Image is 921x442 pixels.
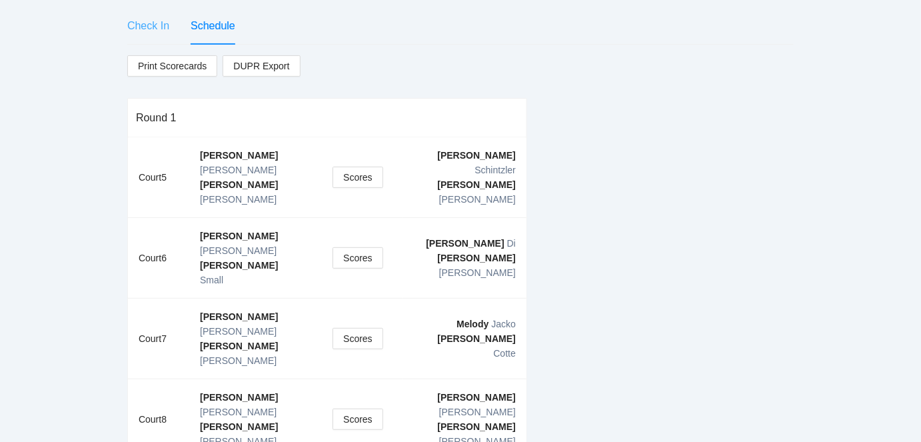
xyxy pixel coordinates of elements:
[438,421,516,432] b: [PERSON_NAME]
[200,260,278,271] b: [PERSON_NAME]
[223,55,300,77] a: DUPR Export
[200,311,278,322] b: [PERSON_NAME]
[333,247,383,269] button: Scores
[200,150,278,161] b: [PERSON_NAME]
[128,137,189,218] td: Court 5
[200,275,223,285] span: Small
[333,409,383,430] button: Scores
[438,392,516,403] b: [PERSON_NAME]
[136,99,518,137] div: Round 1
[200,231,278,241] b: [PERSON_NAME]
[439,194,516,205] span: [PERSON_NAME]
[138,56,207,76] span: Print Scorecards
[426,238,504,249] b: [PERSON_NAME]
[200,407,277,417] span: [PERSON_NAME]
[200,421,278,432] b: [PERSON_NAME]
[200,392,278,403] b: [PERSON_NAME]
[200,341,278,351] b: [PERSON_NAME]
[438,253,516,263] b: [PERSON_NAME]
[200,194,277,205] span: [PERSON_NAME]
[494,348,516,359] span: Cotte
[127,55,217,77] a: Print Scorecards
[333,328,383,349] button: Scores
[507,238,516,249] span: Di
[343,412,373,427] span: Scores
[200,245,277,256] span: [PERSON_NAME]
[438,179,516,190] b: [PERSON_NAME]
[475,165,516,175] span: Schintzler
[333,167,383,188] button: Scores
[127,17,169,34] div: Check In
[439,267,516,278] span: [PERSON_NAME]
[457,319,488,329] b: Melody
[200,326,277,337] span: [PERSON_NAME]
[439,407,516,417] span: [PERSON_NAME]
[438,150,516,161] b: [PERSON_NAME]
[491,319,516,329] span: Jacko
[128,299,189,379] td: Court 7
[200,165,277,175] span: [PERSON_NAME]
[343,170,373,185] span: Scores
[200,355,277,366] span: [PERSON_NAME]
[200,179,278,190] b: [PERSON_NAME]
[343,331,373,346] span: Scores
[191,17,235,34] div: Schedule
[233,56,289,76] span: DUPR Export
[438,333,516,344] b: [PERSON_NAME]
[343,251,373,265] span: Scores
[128,218,189,299] td: Court 6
